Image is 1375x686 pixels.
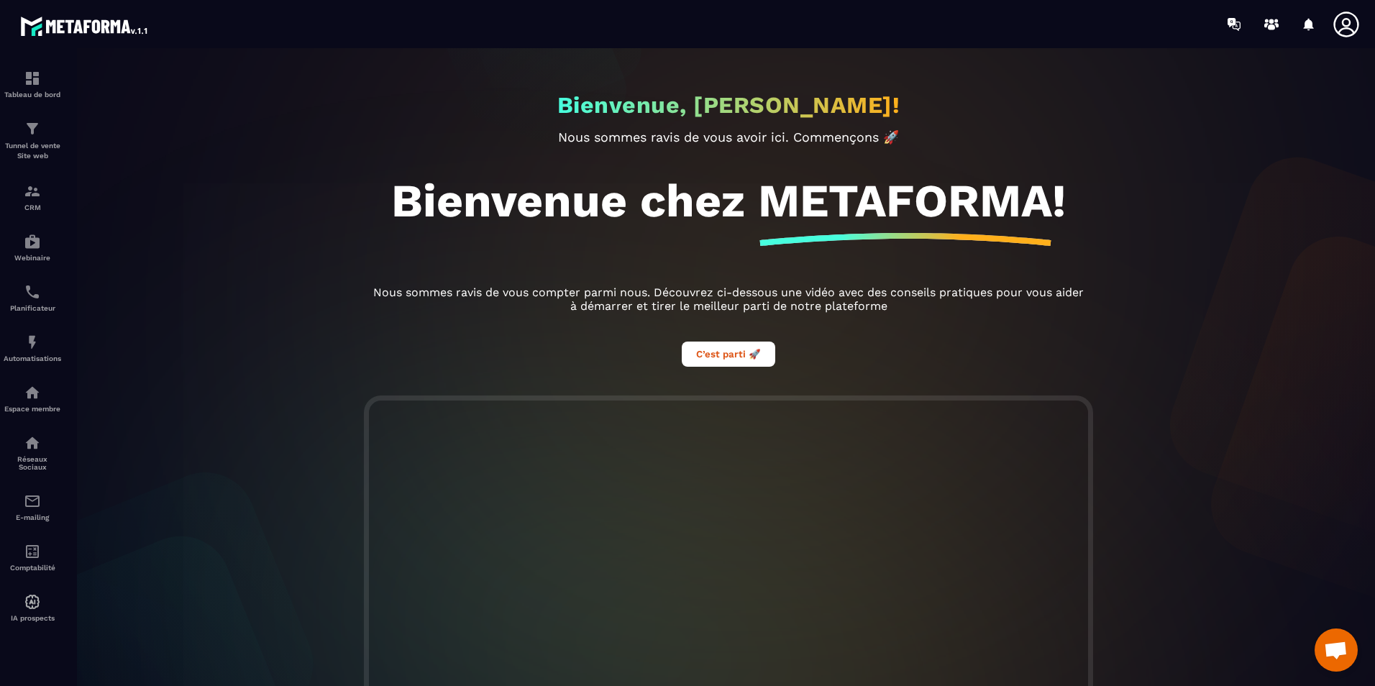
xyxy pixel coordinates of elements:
p: Tableau de bord [4,91,61,99]
p: Réseaux Sociaux [4,455,61,471]
p: Planificateur [4,304,61,312]
a: automationsautomationsAutomatisations [4,323,61,373]
a: formationformationTableau de bord [4,59,61,109]
img: formation [24,70,41,87]
img: social-network [24,434,41,452]
a: automationsautomationsWebinaire [4,222,61,273]
p: Webinaire [4,254,61,262]
img: automations [24,384,41,401]
img: formation [24,120,41,137]
img: automations [24,593,41,610]
p: Nous sommes ravis de vous avoir ici. Commençons 🚀 [369,129,1088,145]
a: social-networksocial-networkRéseaux Sociaux [4,424,61,482]
a: accountantaccountantComptabilité [4,532,61,582]
p: Tunnel de vente Site web [4,141,61,161]
img: scheduler [24,283,41,301]
p: E-mailing [4,513,61,521]
img: automations [24,334,41,351]
p: Comptabilité [4,564,61,572]
img: accountant [24,543,41,560]
a: formationformationTunnel de vente Site web [4,109,61,172]
img: automations [24,233,41,250]
a: formationformationCRM [4,172,61,222]
button: C’est parti 🚀 [682,342,775,367]
p: Automatisations [4,355,61,362]
a: automationsautomationsEspace membre [4,373,61,424]
a: schedulerschedulerPlanificateur [4,273,61,323]
img: logo [20,13,150,39]
div: Ouvrir le chat [1315,628,1358,672]
a: emailemailE-mailing [4,482,61,532]
h1: Bienvenue chez METAFORMA! [391,173,1066,228]
h2: Bienvenue, [PERSON_NAME]! [557,91,900,119]
p: Nous sommes ravis de vous compter parmi nous. Découvrez ci-dessous une vidéo avec des conseils pr... [369,285,1088,313]
p: CRM [4,203,61,211]
a: C’est parti 🚀 [682,347,775,360]
p: IA prospects [4,614,61,622]
img: email [24,493,41,510]
p: Espace membre [4,405,61,413]
img: formation [24,183,41,200]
